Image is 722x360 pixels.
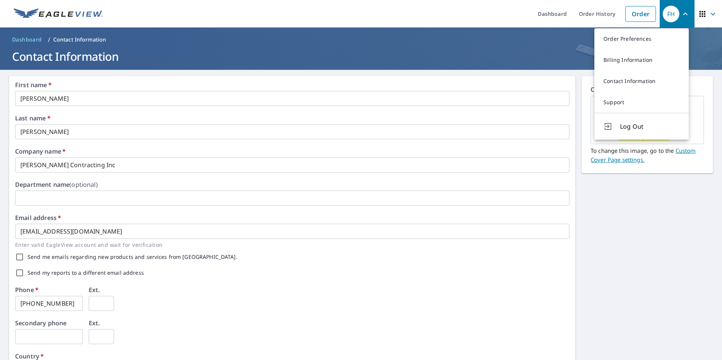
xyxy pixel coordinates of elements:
p: Contact Information [53,36,106,43]
a: Order [625,6,656,22]
label: Ext. [89,287,100,293]
label: Secondary phone [15,320,66,326]
a: Order Preferences [594,28,689,49]
span: Dashboard [12,36,42,43]
label: Company name [15,148,66,154]
label: Last name [15,115,51,121]
p: Company Logo [591,85,704,96]
div: FH [663,6,679,22]
label: Ext. [89,320,100,326]
nav: breadcrumb [9,34,713,46]
span: Log Out [620,122,680,131]
label: Department name [15,182,98,188]
p: Enter valid EagleView account and wait for verification [15,240,564,249]
h1: Contact Information [9,49,713,64]
label: First name [15,82,52,88]
label: Country [15,353,44,359]
label: Send me emails regarding new products and services from [GEOGRAPHIC_DATA]. [28,254,238,260]
a: Support [594,92,689,113]
b: (optional) [69,180,98,189]
button: Log Out [594,113,689,140]
a: Contact Information [594,71,689,92]
img: EV Logo [14,8,103,20]
label: Email address [15,215,61,221]
a: Billing Information [594,49,689,71]
a: Dashboard [9,34,45,46]
p: To change this image, go to the [591,144,704,164]
label: Send my reports to a different email address [28,270,144,275]
li: / [48,35,50,44]
label: Phone [15,287,39,293]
